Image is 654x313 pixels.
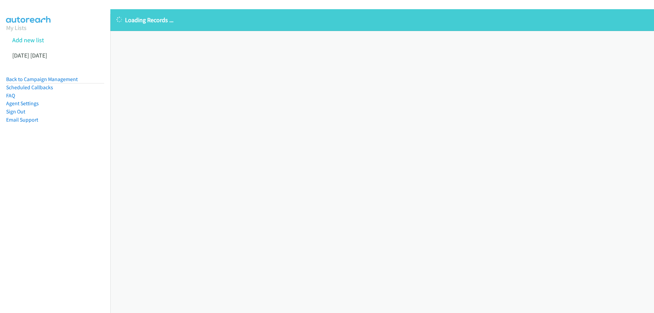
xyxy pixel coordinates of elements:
[6,108,25,115] a: Sign Out
[116,15,648,25] p: Loading Records ...
[6,24,27,32] a: My Lists
[12,36,44,44] a: Add new list
[6,92,15,99] a: FAQ
[6,100,39,107] a: Agent Settings
[6,76,78,82] a: Back to Campaign Management
[6,116,38,123] a: Email Support
[12,51,47,59] a: [DATE] [DATE]
[6,84,53,91] a: Scheduled Callbacks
